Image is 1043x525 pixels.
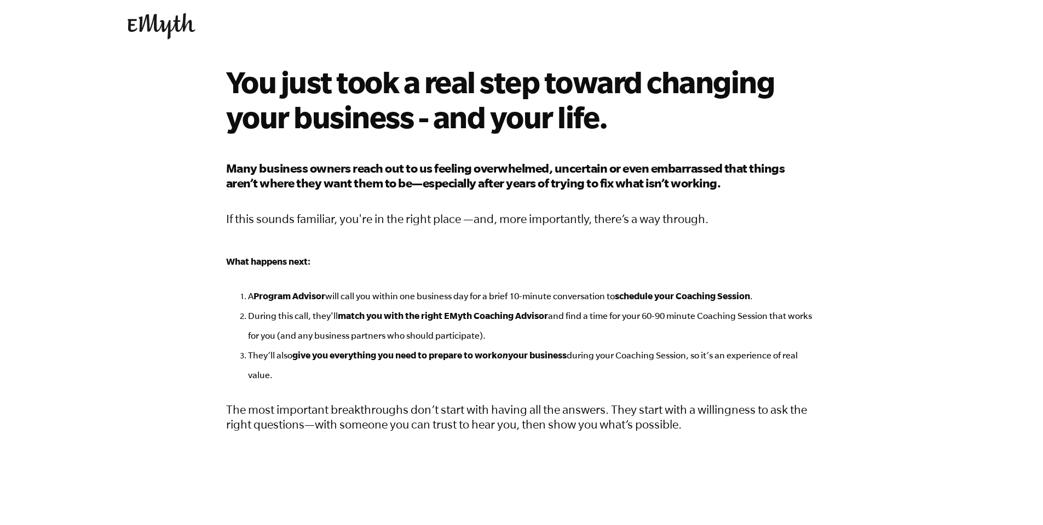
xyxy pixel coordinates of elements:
strong: schedule your Coaching Session [615,290,750,301]
p: The most important breakthroughs don’t start with having all the answers. They start with a willi... [226,402,817,432]
strong: match you with the right EMyth Coaching Advisor [338,310,548,321]
strong: your business [508,350,567,360]
span: A will call you within one business day for a brief 10-minute conversation to . [248,291,753,301]
strong: give you [292,350,328,360]
p: If this sounds familiar, you're in the right place —and, more importantly, there’s a way through. [226,209,817,229]
span: During this call, they'll and find a time for your 60-90 minute Coaching Session that works for y... [248,311,812,340]
img: EMyth [128,13,195,39]
h2: You just took a real step toward changing your business - and your life. [226,64,817,134]
strong: Program Advisor [253,290,325,301]
iframe: Chat Widget [988,472,1043,525]
strong: everything you need to prepare to work [330,350,497,360]
span: Many business owners reach out to us feeling overwhelmed, uncertain or even embarrassed that thin... [226,161,785,190]
span: They’ll also during your Coaching Session, so it’s an experience of real value. [248,350,798,380]
i: on [497,350,508,360]
strong: What happens next: [226,256,310,266]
